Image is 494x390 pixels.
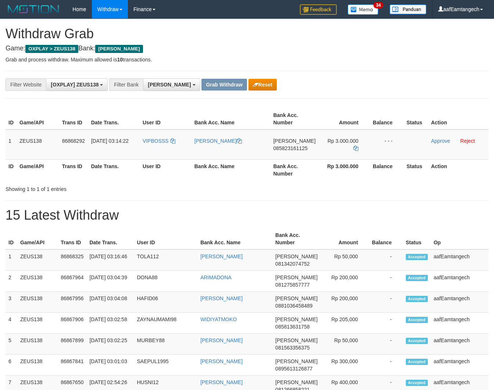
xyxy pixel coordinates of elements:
th: ID [6,159,17,180]
a: [PERSON_NAME] [200,379,243,385]
th: Status [404,159,428,180]
span: [PERSON_NAME] [275,274,318,280]
img: panduan.png [390,4,426,14]
span: Copy 085813631758 to clipboard [275,324,309,330]
td: 86867899 [58,334,86,355]
th: Balance [369,109,404,130]
th: Balance [369,159,404,180]
td: 86867956 [58,292,86,313]
span: Copy 081563356375 to clipboard [275,345,309,351]
td: [DATE] 03:04:08 [86,292,134,313]
button: Grab Withdraw [201,79,247,91]
span: [PERSON_NAME] [273,138,315,144]
th: Action [428,109,488,130]
p: Grab and process withdraw. Maximum allowed is transactions. [6,56,488,63]
td: 86867841 [58,355,86,376]
span: [PERSON_NAME] [275,358,318,364]
a: [PERSON_NAME] [200,295,243,301]
td: ZEUS138 [17,130,59,160]
img: Button%20Memo.svg [348,4,379,15]
a: [PERSON_NAME] [200,253,243,259]
button: [OXPLAY] ZEUS138 [46,78,108,91]
span: Copy 085823161125 to clipboard [273,145,307,151]
th: Bank Acc. Number [270,109,318,130]
span: [PERSON_NAME] [95,45,143,53]
th: Date Trans. [88,159,140,180]
span: [PERSON_NAME] [148,82,191,88]
td: Rp 200,000 [321,271,369,292]
span: Accepted [406,380,428,386]
td: - - - [369,130,404,160]
span: Accepted [406,254,428,260]
a: [PERSON_NAME] [200,358,243,364]
td: MURBEY88 [134,334,198,355]
td: [DATE] 03:16:46 [86,249,134,271]
td: Rp 200,000 [321,292,369,313]
td: aafEamtangech [431,271,488,292]
td: 86867964 [58,271,86,292]
strong: 10 [117,57,123,63]
h4: Game: Bank: [6,45,488,52]
th: User ID [140,159,191,180]
td: Rp 50,000 [321,249,369,271]
span: [PERSON_NAME] [275,337,318,343]
span: 34 [373,2,383,8]
th: Amount [319,109,369,130]
th: Op [431,228,488,249]
span: [OXPLAY] ZEUS138 [51,82,99,88]
a: Approve [431,138,450,144]
td: [DATE] 03:01:03 [86,355,134,376]
td: aafEamtangech [431,292,488,313]
span: [PERSON_NAME] [275,316,318,322]
th: Rp 3.000.000 [319,159,369,180]
td: TOLA112 [134,249,198,271]
td: 3 [6,292,17,313]
td: ZEUS138 [17,271,58,292]
a: [PERSON_NAME] [200,337,243,343]
a: WIDIYATMOKO [200,316,237,322]
td: ZAYNAUMAMI98 [134,313,198,334]
span: [PERSON_NAME] [275,295,318,301]
th: ID [6,109,17,130]
a: VIPBOSSS [143,138,175,144]
a: [PERSON_NAME] [194,138,242,144]
td: Rp 205,000 [321,313,369,334]
span: Copy 0895613126877 to clipboard [275,366,312,372]
span: Copy 081275857777 to clipboard [275,282,309,288]
span: [PERSON_NAME] [275,253,318,259]
span: Copy 0881036458489 to clipboard [275,303,312,309]
div: Showing 1 to 1 of 1 entries [6,182,200,193]
td: 86867906 [58,313,86,334]
td: ZEUS138 [17,313,58,334]
th: Game/API [17,159,59,180]
td: ZEUS138 [17,292,58,313]
td: [DATE] 03:04:39 [86,271,134,292]
a: ARIMADONA [200,274,232,280]
td: - [369,334,403,355]
td: ZEUS138 [17,355,58,376]
th: Amount [321,228,369,249]
button: [PERSON_NAME] [143,78,200,91]
th: Bank Acc. Number [272,228,321,249]
span: [PERSON_NAME] [275,379,318,385]
h1: Withdraw Grab [6,26,488,41]
td: 4 [6,313,17,334]
td: aafEamtangech [431,313,488,334]
th: Bank Acc. Name [191,159,271,180]
th: Game/API [17,109,59,130]
td: 2 [6,271,17,292]
span: Accepted [406,338,428,344]
td: - [369,355,403,376]
a: Reject [460,138,475,144]
div: Filter Bank [109,78,143,91]
span: VIPBOSSS [143,138,169,144]
td: HAFID06 [134,292,198,313]
span: Accepted [406,359,428,365]
td: - [369,313,403,334]
td: aafEamtangech [431,249,488,271]
td: - [369,249,403,271]
td: DONA88 [134,271,198,292]
span: Accepted [406,296,428,302]
button: Reset [248,79,277,91]
td: 6 [6,355,17,376]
